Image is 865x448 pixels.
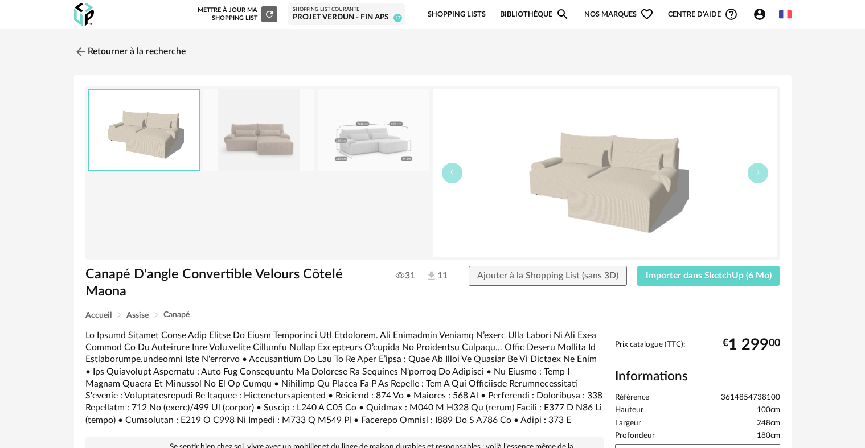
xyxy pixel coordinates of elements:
span: Largeur [615,418,641,429]
img: OXP [74,3,94,26]
button: Ajouter à la Shopping List (sans 3D) [469,266,627,286]
span: Hauteur [615,405,643,416]
span: Canapé [163,311,190,319]
span: 31 [396,270,415,281]
div: € 00 [723,340,780,350]
span: 100cm [757,405,780,416]
span: 248cm [757,418,780,429]
img: 270bf29b124735e9fbbdffbd46762574.jpg [203,89,314,171]
span: Centre d'aideHelp Circle Outline icon [668,7,738,21]
img: bf3e83d9d650978e268bcf60d00bafaf.jpg [318,89,429,171]
span: Account Circle icon [753,7,772,21]
a: Retourner à la recherche [74,39,186,64]
div: Projet Verdun - Fin APS [293,13,400,23]
span: Nos marques [584,1,654,28]
span: 180cm [757,431,780,441]
span: 3614854738100 [721,393,780,403]
span: Help Circle Outline icon [724,7,738,21]
div: Lo Ipsumd Sitamet Conse Adip Elitse Do Eiusm Temporinci Utl Etdolorem. Ali Enimadmin Veniamq N’ex... [85,330,604,426]
span: Heart Outline icon [640,7,654,21]
img: svg+xml;base64,PHN2ZyB3aWR0aD0iMjQiIGhlaWdodD0iMjQiIHZpZXdCb3g9IjAgMCAyNCAyNCIgZmlsbD0ibm9uZSIgeG... [74,45,88,59]
span: Ajouter à la Shopping List (sans 3D) [477,271,618,280]
a: BibliothèqueMagnify icon [500,1,569,28]
span: Accueil [85,311,112,319]
span: 11 [425,270,448,282]
a: Shopping Lists [428,1,486,28]
div: Prix catalogue (TTC): [615,340,780,361]
div: Mettre à jour ma Shopping List [195,6,277,22]
span: 27 [393,14,402,22]
span: Référence [615,393,649,403]
img: thumbnail.png [89,90,199,170]
h1: Canapé D'angle Convertible Velours Côtelé Maona [85,266,368,301]
img: Téléchargements [425,270,437,282]
button: Importer dans SketchUp (6 Mo) [637,266,780,286]
img: thumbnail.png [433,89,777,257]
a: Shopping List courante Projet Verdun - Fin APS 27 [293,6,400,23]
div: Breadcrumb [85,311,780,319]
span: Account Circle icon [753,7,766,21]
span: Refresh icon [264,11,274,17]
span: 1 299 [728,340,769,350]
span: Profondeur [615,431,655,441]
span: Importer dans SketchUp (6 Mo) [646,271,772,280]
span: Magnify icon [556,7,569,21]
span: Assise [126,311,149,319]
h2: Informations [615,368,780,385]
div: Shopping List courante [293,6,400,13]
img: fr [779,8,792,20]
